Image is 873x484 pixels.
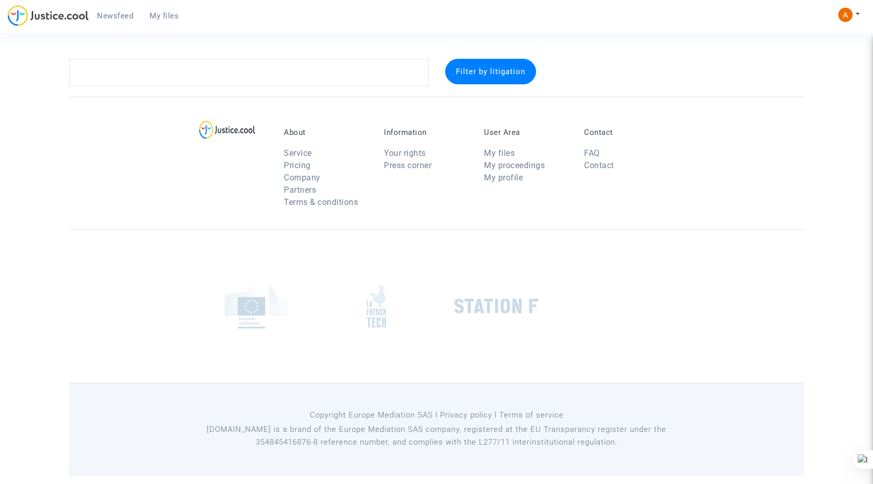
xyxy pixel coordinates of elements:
[284,128,369,137] p: About
[584,160,614,170] a: Contact
[367,285,386,328] img: french_tech.png
[384,160,431,170] a: Press corner
[150,11,179,20] span: My files
[204,423,669,449] p: [DOMAIN_NAME] is a brand of the Europe Mediation SAS company, registered at the EU Transparancy r...
[484,148,515,158] a: My files
[97,11,133,20] span: Newsfeed
[484,128,569,137] p: User Area
[454,298,539,314] img: stationf.png
[584,148,600,158] a: FAQ
[284,185,316,195] a: Partners
[204,409,669,422] p: Copyright Europe Mediation SAS l Privacy policy l Terms of service
[284,148,312,158] a: Service
[141,8,187,24] a: My files
[456,67,525,76] span: Filter by litigation
[199,121,256,139] img: logo-lg.svg
[384,128,469,137] p: Information
[284,160,311,170] a: Pricing
[89,8,141,24] a: Newsfeed
[384,148,426,158] a: Your rights
[8,5,89,26] img: jc-logo.svg
[484,160,545,170] a: My proceedings
[584,128,669,137] p: Contact
[484,173,523,182] a: My profile
[838,8,853,22] img: ACg8ocKVT9zOMzNaKO6PaRkgDqk03EFHy1P5Y5AL6ZaxNjCEAprSaQ=s96-c
[284,197,358,207] a: Terms & conditions
[284,173,321,182] a: Company
[225,284,288,329] img: europe_commision.png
